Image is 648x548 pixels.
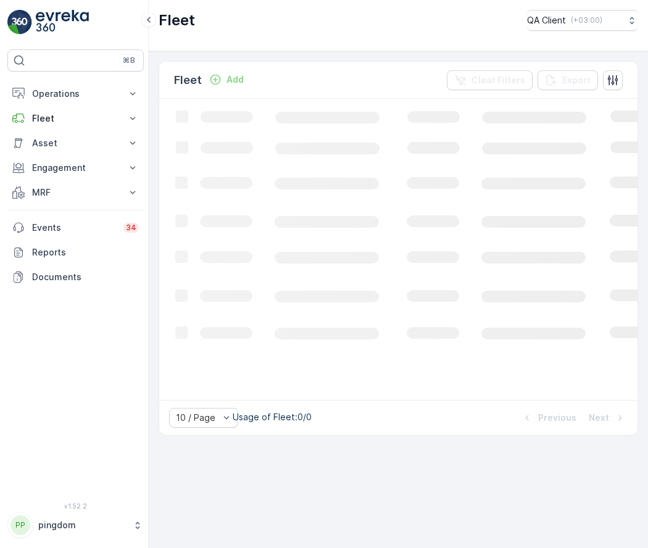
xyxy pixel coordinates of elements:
[7,180,144,205] button: MRF
[123,56,135,65] p: ⌘B
[32,186,119,199] p: MRF
[7,156,144,180] button: Engagement
[7,502,144,510] span: v 1.52.2
[159,10,195,30] p: Fleet
[7,81,144,106] button: Operations
[447,70,533,90] button: Clear Filters
[7,512,144,538] button: PPpingdom
[571,15,602,25] p: ( +03:00 )
[7,215,144,240] a: Events34
[233,411,312,423] p: Usage of Fleet : 0/0
[32,88,119,100] p: Operations
[527,14,566,27] p: QA Client
[204,72,249,87] button: Add
[36,10,89,35] img: logo_light-DOdMpM7g.png
[538,412,576,424] p: Previous
[126,223,136,233] p: 34
[32,162,119,174] p: Engagement
[588,410,628,425] button: Next
[471,74,525,86] p: Clear Filters
[7,10,32,35] img: logo
[38,519,127,531] p: pingdom
[226,73,244,86] p: Add
[32,271,139,283] p: Documents
[10,515,30,535] div: PP
[538,70,598,90] button: Export
[7,265,144,289] a: Documents
[562,74,591,86] p: Export
[32,222,116,234] p: Events
[32,112,119,125] p: Fleet
[174,72,202,89] p: Fleet
[7,106,144,131] button: Fleet
[589,412,609,424] p: Next
[7,240,144,265] a: Reports
[527,10,638,31] button: QA Client(+03:00)
[32,246,139,259] p: Reports
[32,137,119,149] p: Asset
[520,410,578,425] button: Previous
[7,131,144,156] button: Asset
